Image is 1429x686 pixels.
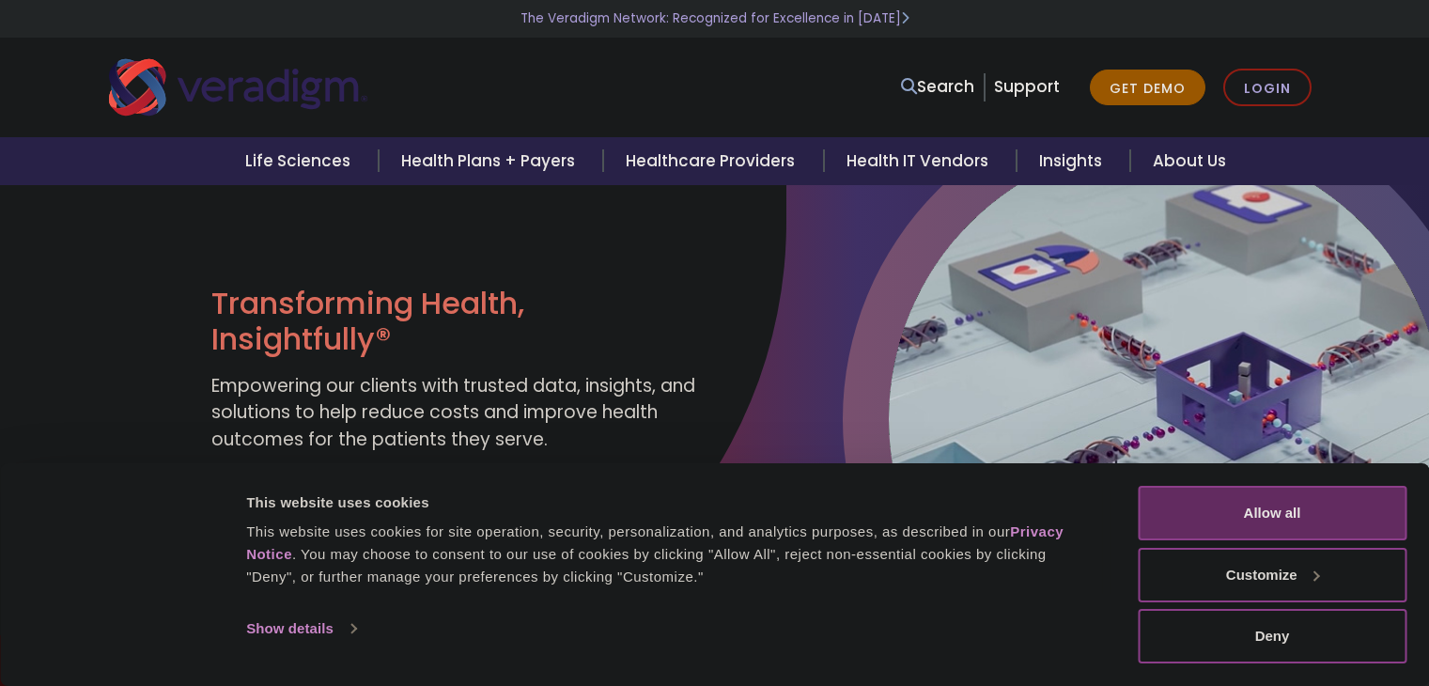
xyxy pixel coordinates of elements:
a: The Veradigm Network: Recognized for Excellence in [DATE]Learn More [520,9,909,27]
button: Customize [1138,548,1406,602]
h1: Transforming Health, Insightfully® [211,286,700,358]
a: Life Sciences [223,137,379,185]
button: Deny [1138,609,1406,663]
a: Health IT Vendors [824,137,1017,185]
a: Healthcare Providers [603,137,823,185]
a: Show details [246,615,355,643]
button: Allow all [1138,486,1406,540]
a: Search [901,74,974,100]
a: Insights [1017,137,1130,185]
span: Empowering our clients with trusted data, insights, and solutions to help reduce costs and improv... [211,373,695,452]
div: This website uses cookies for site operation, security, personalization, and analytics purposes, ... [246,521,1095,588]
a: About Us [1130,137,1249,185]
img: Veradigm logo [109,56,367,118]
span: Learn More [901,9,909,27]
a: Login [1223,69,1312,107]
a: Health Plans + Payers [379,137,603,185]
a: Get Demo [1090,70,1205,106]
div: This website uses cookies [246,491,1095,514]
a: Support [994,75,1060,98]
